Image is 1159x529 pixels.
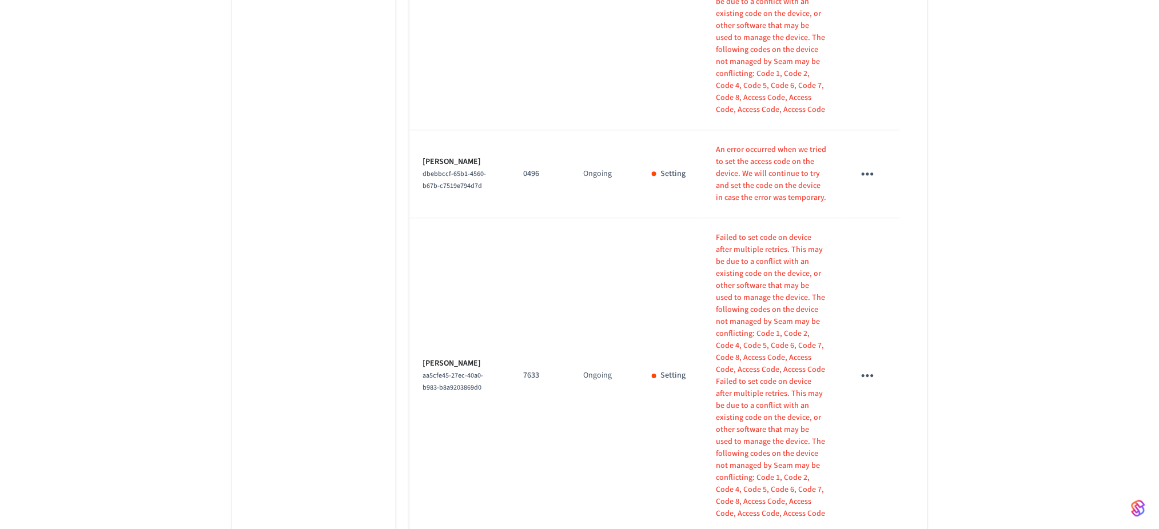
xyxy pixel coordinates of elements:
[423,156,496,168] p: [PERSON_NAME]
[716,376,827,520] p: Failed to set code on device after multiple retries. This may be due to a conflict with an existi...
[661,370,686,382] p: Setting
[716,232,827,376] p: Failed to set code on device after multiple retries. This may be due to a conflict with an existi...
[716,144,827,204] p: An error occurred when we tried to set the access code on the device. We will continue to try and...
[523,168,556,180] p: 0496
[1132,499,1145,518] img: SeamLogoGradient.69752ec5.svg
[661,168,686,180] p: Setting
[423,358,496,370] p: [PERSON_NAME]
[569,130,638,218] td: Ongoing
[423,371,484,392] span: aa5cfe45-27ec-40a0-b983-b8a9203869d0
[523,370,556,382] p: 7633
[423,169,487,191] span: dbebbccf-65b1-4560-b67b-c7519e794d7d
